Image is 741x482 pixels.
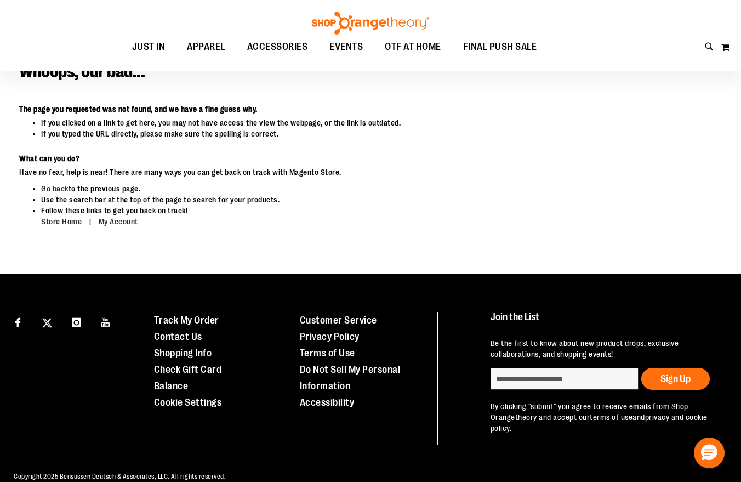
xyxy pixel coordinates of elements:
[374,35,452,60] a: OTF AT HOME
[154,348,212,359] a: Shopping Info
[154,397,222,408] a: Cookie Settings
[132,35,166,59] span: JUST IN
[154,315,219,326] a: Track My Order
[99,217,138,226] a: My Account
[318,35,374,60] a: EVENTS
[8,312,27,331] a: Visit our Facebook page
[96,312,116,331] a: Visit our Youtube page
[67,312,86,331] a: Visit our Instagram page
[19,153,575,164] dt: What can you do?
[300,331,360,342] a: Privacy Policy
[236,35,319,60] a: ACCESSORIES
[300,315,377,326] a: Customer Service
[452,35,548,60] a: FINAL PUSH SALE
[463,35,537,59] span: FINAL PUSH SALE
[590,413,632,422] a: terms of use
[154,331,202,342] a: Contact Us
[19,167,575,178] dd: Have no fear, help is near! There are many ways you can get back on track with Magento Store.
[641,368,710,390] button: Sign Up
[491,401,721,434] p: By clicking "submit" you agree to receive emails from Shop Orangetheory and accept our and
[41,183,575,194] li: to the previous page.
[329,35,363,59] span: EVENTS
[300,397,355,408] a: Accessibility
[154,364,222,392] a: Check Gift Card Balance
[38,312,57,331] a: Visit our X page
[300,364,401,392] a: Do Not Sell My Personal Information
[176,35,236,60] a: APPAREL
[41,217,82,226] a: Store Home
[41,205,575,228] li: Follow these links to get you back on track!
[121,35,176,60] a: JUST IN
[491,312,721,332] h4: Join the List
[41,194,575,205] li: Use the search bar at the top of the page to search for your products.
[19,63,145,81] span: Whoops, our bad...
[42,318,52,328] img: Twitter
[660,373,691,384] span: Sign Up
[491,338,721,360] p: Be the first to know about new product drops, exclusive collaborations, and shopping events!
[247,35,308,59] span: ACCESSORIES
[310,12,431,35] img: Shop Orangetheory
[41,184,69,193] a: Go back
[41,128,575,139] li: If you typed the URL directly, please make sure the spelling is correct.
[84,212,97,231] span: |
[491,368,639,390] input: enter email
[300,348,355,359] a: Terms of Use
[41,117,575,128] li: If you clicked on a link to get here, you may not have access the view the webpage, or the link i...
[187,35,225,59] span: APPAREL
[14,473,226,480] span: Copyright 2025 Bensussen Deutsch & Associates, LLC. All rights reserved.
[385,35,441,59] span: OTF AT HOME
[19,104,575,115] dt: The page you requested was not found, and we have a fine guess why.
[694,438,725,468] button: Hello, have a question? Let’s chat.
